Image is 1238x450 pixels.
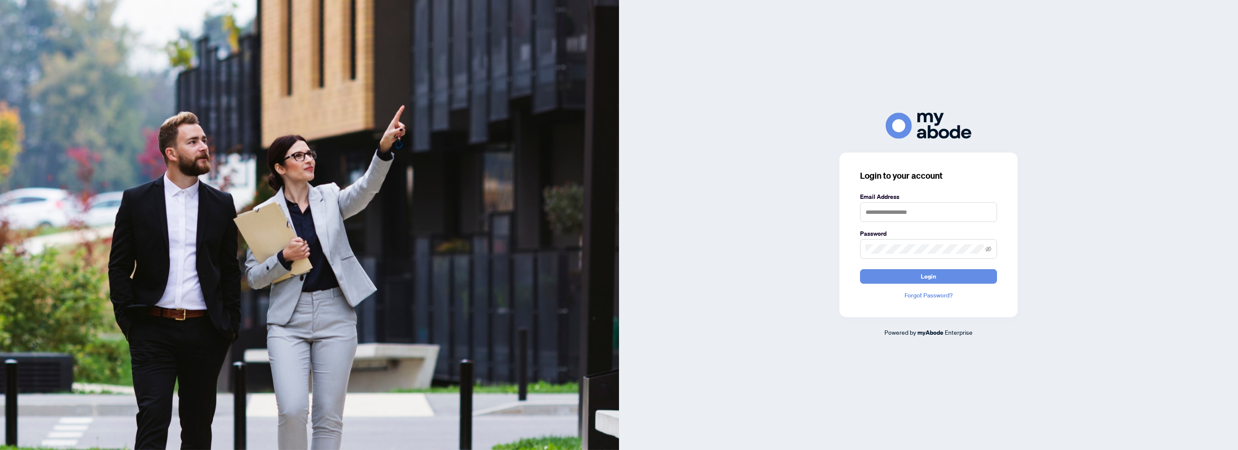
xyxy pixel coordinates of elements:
img: ma-logo [886,113,971,139]
label: Password [860,229,997,238]
span: Enterprise [945,328,973,336]
a: myAbode [917,328,943,337]
button: Login [860,269,997,284]
span: Login [921,270,936,283]
a: Forgot Password? [860,291,997,300]
h3: Login to your account [860,170,997,182]
span: Powered by [884,328,916,336]
label: Email Address [860,192,997,201]
span: eye-invisible [985,246,991,252]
